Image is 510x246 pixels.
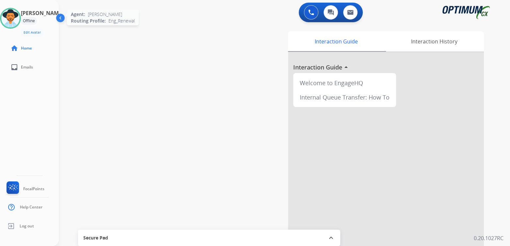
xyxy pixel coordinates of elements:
p: 0.20.1027RC [474,234,503,242]
div: Interaction Guide [288,31,384,52]
a: FocalPoints [5,181,44,196]
mat-icon: expand_less [327,234,335,242]
span: Eng_Renewal [108,18,135,24]
div: Internal Queue Transfer: How To [296,90,393,104]
div: Interaction History [384,31,484,52]
span: Routing Profile: [71,18,106,24]
div: Welcome to EngageHQ [296,76,393,90]
span: Help Center [20,205,42,210]
div: Offline [21,17,37,25]
img: avatar [1,9,20,27]
mat-icon: home [10,44,18,52]
span: Secure Pad [83,235,108,241]
span: [PERSON_NAME] [88,11,122,18]
mat-icon: inbox [10,63,18,71]
span: FocalPoints [23,186,44,192]
span: Home [21,46,32,51]
span: Log out [20,223,34,229]
span: Emails [21,65,33,70]
span: Agent: [71,11,85,18]
button: Edit Avatar [21,29,43,36]
h3: [PERSON_NAME] [21,9,63,17]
